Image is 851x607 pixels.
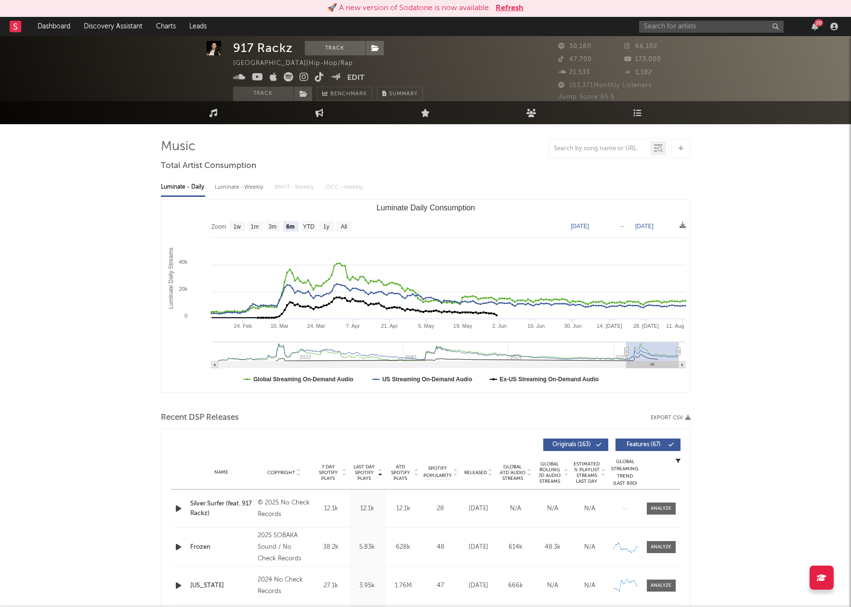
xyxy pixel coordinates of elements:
[233,58,364,69] div: [GEOGRAPHIC_DATA] | Hip-Hop/Rap
[558,94,615,100] span: Jump Score: 65.5
[315,581,347,591] div: 27.1k
[250,223,259,230] text: 1m
[596,323,622,329] text: 14. [DATE]
[666,323,684,329] text: 11. Aug
[352,464,377,481] span: Last Day Spotify Plays
[499,581,532,591] div: 666k
[496,2,524,14] button: Refresh
[302,223,314,230] text: YTD
[418,323,434,329] text: 5. May
[307,323,325,329] text: 24. Mar
[258,574,310,597] div: 2024 No Check Records
[462,504,495,514] div: [DATE]
[167,247,174,309] text: Luminate Daily Streams
[812,23,818,30] button: 20
[543,439,608,451] button: Originals(163)
[179,259,187,265] text: 40k
[389,91,418,97] span: Summary
[558,56,592,63] span: 47,700
[537,461,563,484] span: Global Rolling 7D Audio Streams
[340,223,347,230] text: All
[453,323,472,329] text: 19. May
[574,581,606,591] div: N/A
[211,223,226,230] text: Zoom
[267,470,295,476] span: Copyright
[190,469,253,476] div: Name
[258,530,310,565] div: 2025 SOBAKA Sound / No Check Records
[537,542,569,552] div: 48.3k
[183,17,213,36] a: Leads
[464,470,487,476] span: Released
[347,72,365,84] button: Edit
[215,179,265,195] div: Luminate - Weekly
[651,415,691,421] button: Export CSV
[558,82,652,89] span: 153,371 Monthly Listeners
[388,504,419,514] div: 12.1k
[624,69,652,76] span: 1,182
[574,504,606,514] div: N/A
[77,17,149,36] a: Discovery Assistant
[305,41,365,55] button: Track
[179,286,187,292] text: 20k
[315,464,341,481] span: 7 Day Spotify Plays
[424,504,458,514] div: 28
[558,69,590,76] span: 21,533
[499,542,532,552] div: 614k
[315,542,347,552] div: 38.2k
[268,223,276,230] text: 3m
[624,56,661,63] span: 173,000
[161,412,239,424] span: Recent DSP Releases
[315,504,347,514] div: 12.1k
[624,43,657,50] span: 66,102
[190,581,253,591] a: [US_STATE]
[346,323,360,329] text: 7. Apr
[499,464,526,481] span: Global ATD Audio Streams
[574,461,600,484] span: Estimated % Playlist Streams Last Day
[233,87,293,101] button: Track
[190,499,253,518] a: Silver Surfer (feat. 917 Rackz)
[253,376,353,383] text: Global Streaming On-Demand Audio
[190,542,253,552] a: Frozen
[388,464,413,481] span: ATD Spotify Plays
[615,439,681,451] button: Features(67)
[564,323,581,329] text: 30. Jun
[382,376,472,383] text: US Streaming On-Demand Audio
[423,465,452,479] span: Spotify Popularity
[161,200,690,392] svg: Luminate Daily Consumption
[558,43,591,50] span: 30,180
[233,41,293,55] div: 917 Rackz
[537,504,569,514] div: N/A
[330,89,367,100] span: Benchmark
[352,581,383,591] div: 3.95k
[381,323,398,329] text: 21. Apr
[619,223,625,230] text: →
[639,21,784,33] input: Search for artists
[317,87,372,101] a: Benchmark
[492,323,507,329] text: 2. Jun
[424,542,458,552] div: 48
[527,323,545,329] text: 16. Jun
[462,542,495,552] div: [DATE]
[388,581,419,591] div: 1.76M
[550,442,594,448] span: Originals ( 163 )
[184,313,187,319] text: 0
[622,442,666,448] span: Features ( 67 )
[499,504,532,514] div: N/A
[234,323,251,329] text: 24. Feb
[233,223,241,230] text: 1w
[270,323,288,329] text: 10. Mar
[499,376,599,383] text: Ex-US Streaming On-Demand Audio
[424,581,458,591] div: 47
[633,323,658,329] text: 28. [DATE]
[327,2,491,14] div: 🚀 A new version of Sodatone is now available.
[258,497,310,520] div: © 2025 No Check Records
[31,17,77,36] a: Dashboard
[352,504,383,514] div: 12.1k
[161,160,256,172] span: Total Artist Consumption
[462,581,495,591] div: [DATE]
[574,542,606,552] div: N/A
[571,223,589,230] text: [DATE]
[814,19,823,26] div: 20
